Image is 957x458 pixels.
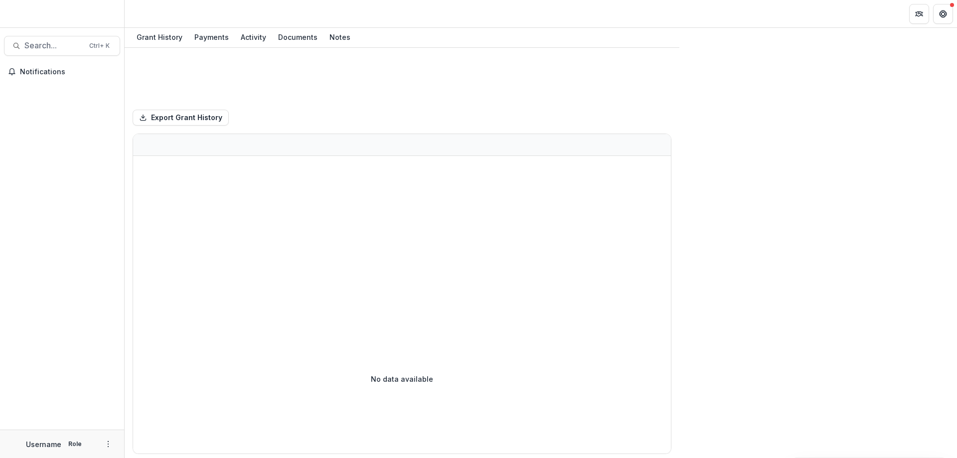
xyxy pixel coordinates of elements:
button: More [102,438,114,450]
p: Username [26,439,61,450]
div: Notes [325,30,354,44]
a: Grant History [133,28,186,47]
p: Role [65,440,85,449]
a: Payments [190,28,233,47]
button: Get Help [933,4,953,24]
div: Payments [190,30,233,44]
div: Documents [274,30,321,44]
div: Activity [237,30,270,44]
p: No data available [371,374,433,384]
div: Grant History [133,30,186,44]
button: Search... [4,36,120,56]
span: Search... [24,41,83,50]
button: Partners [909,4,929,24]
a: Notes [325,28,354,47]
button: Notifications [4,64,120,80]
a: Activity [237,28,270,47]
a: Documents [274,28,321,47]
button: Export Grant History [133,110,229,126]
div: Ctrl + K [87,40,112,51]
span: Notifications [20,68,116,76]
